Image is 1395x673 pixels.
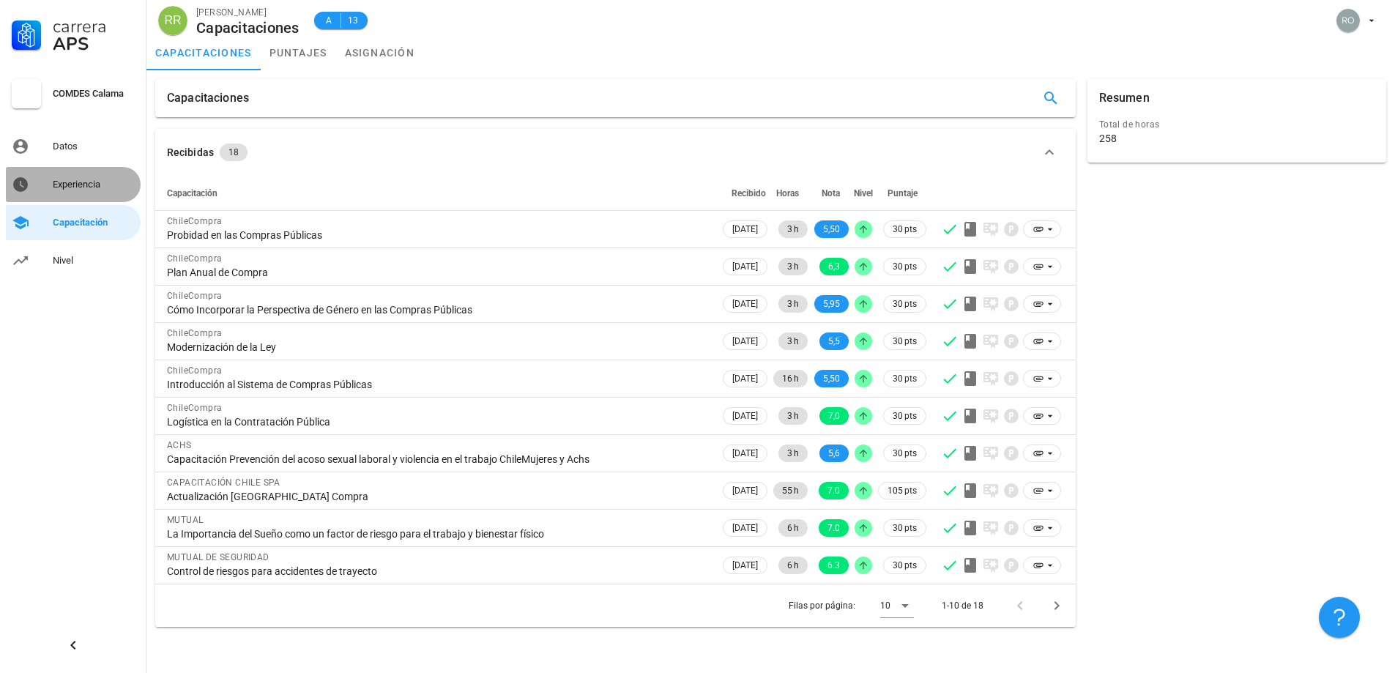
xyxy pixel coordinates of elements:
span: 6.3 [827,557,840,574]
span: 7.0 [827,519,840,537]
span: 5,95 [823,295,840,313]
a: capacitaciones [146,35,261,70]
span: 55 h [782,482,799,499]
div: Recibidas [167,144,214,160]
div: La Importancia del Sueño como un factor de riesgo para el trabajo y bienestar físico [167,527,708,540]
span: ChileCompra [167,291,222,301]
span: [DATE] [732,371,758,387]
span: 6 h [787,557,799,574]
span: 30 pts [893,334,917,349]
a: puntajes [261,35,336,70]
a: asignación [336,35,424,70]
span: 13 [347,13,359,28]
span: CAPACITACIÓN CHILE SPA [167,477,280,488]
div: Control de riesgos para accidentes de trayecto [167,565,708,578]
div: Resumen [1099,79,1150,117]
div: Datos [53,141,135,152]
div: COMDES Calama [53,88,135,100]
div: Capacitaciones [167,79,249,117]
span: 5,50 [823,220,840,238]
span: ChileCompra [167,216,222,226]
div: 258 [1099,132,1117,145]
span: ACHS [167,440,192,450]
span: 30 pts [893,446,917,461]
button: Página siguiente [1044,592,1070,619]
span: [DATE] [732,557,758,573]
th: Recibido [720,176,770,211]
a: Experiencia [6,167,141,202]
span: 30 pts [893,521,917,535]
span: [DATE] [732,520,758,536]
div: Carrera [53,18,135,35]
div: Capacitaciones [196,20,300,36]
div: avatar [1336,9,1360,32]
div: Actualización [GEOGRAPHIC_DATA] Compra [167,490,708,503]
div: avatar [158,6,187,35]
span: Puntaje [888,188,918,198]
span: 3 h [787,407,799,425]
th: Nota [811,176,852,211]
span: Nota [822,188,840,198]
span: ChileCompra [167,253,222,264]
span: 3 h [787,220,799,238]
span: [DATE] [732,296,758,312]
span: MUTUAL [167,515,203,525]
span: 30 pts [893,259,917,274]
span: [DATE] [732,333,758,349]
div: APS [53,35,135,53]
div: 1-10 de 18 [942,599,983,612]
span: 3 h [787,258,799,275]
div: Capacitación [53,217,135,228]
span: 16 h [782,370,799,387]
span: 6,3 [828,258,840,275]
span: 7.0 [827,482,840,499]
span: [DATE] [732,221,758,237]
span: 3 h [787,295,799,313]
th: Nivel [852,176,875,211]
span: [DATE] [732,483,758,499]
div: Probidad en las Compras Públicas [167,228,708,242]
span: 3 h [787,445,799,462]
span: ChileCompra [167,365,222,376]
span: MUTUAL DE SEGURIDAD [167,552,269,562]
span: A [323,13,335,28]
span: 18 [228,144,239,161]
div: 10 [880,599,890,612]
div: 10Filas por página: [880,594,914,617]
span: [DATE] [732,259,758,275]
span: 30 pts [893,371,917,386]
div: Logística en la Contratación Pública [167,415,708,428]
div: Filas por página: [789,584,914,627]
span: 30 pts [893,222,917,237]
span: RR [164,6,181,35]
span: 6 h [787,519,799,537]
button: Recibidas 18 [155,129,1076,176]
div: Nivel [53,255,135,267]
div: Capacitación Prevención del acoso sexual laboral y violencia en el trabajo ChileMujeres y Achs [167,453,708,466]
span: 30 pts [893,409,917,423]
a: Datos [6,129,141,164]
div: Introducción al Sistema de Compras Públicas [167,378,708,391]
th: Horas [770,176,811,211]
span: ChileCompra [167,328,222,338]
span: 5,5 [828,332,840,350]
a: Capacitación [6,205,141,240]
span: 3 h [787,332,799,350]
a: Nivel [6,243,141,278]
span: 5,6 [828,445,840,462]
th: Capacitación [155,176,720,211]
span: [DATE] [732,445,758,461]
span: 7,0 [828,407,840,425]
div: Cómo Incorporar la Perspectiva de Género en las Compras Públicas [167,303,708,316]
span: Recibido [732,188,766,198]
span: Horas [776,188,799,198]
span: ChileCompra [167,403,222,413]
span: Nivel [854,188,873,198]
div: [PERSON_NAME] [196,5,300,20]
span: 30 pts [893,558,917,573]
span: 30 pts [893,297,917,311]
div: Plan Anual de Compra [167,266,708,279]
div: Experiencia [53,179,135,190]
div: Modernización de la Ley [167,341,708,354]
span: [DATE] [732,408,758,424]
